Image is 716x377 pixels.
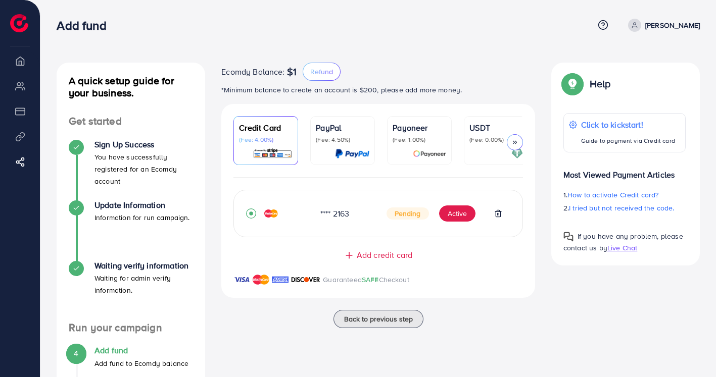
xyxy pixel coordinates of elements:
[57,261,205,321] li: Waiting verify information
[645,19,700,31] p: [PERSON_NAME]
[94,140,193,149] h4: Sign Up Success
[439,205,475,222] button: Active
[333,310,423,328] button: Back to previous step
[57,115,205,128] h4: Get started
[94,357,188,369] p: Add fund to Ecomdy balance
[57,75,205,99] h4: A quick setup guide for your business.
[563,232,574,242] img: Popup guide
[563,231,683,253] span: If you have any problem, please contact us by
[239,122,293,134] p: Credit Card
[291,274,320,286] img: brand
[393,122,446,134] p: Payoneer
[246,208,256,219] svg: record circle
[253,274,269,286] img: brand
[357,249,412,261] span: Add credit card
[569,203,674,213] span: I tried but not received the code.
[264,209,278,218] img: credit
[511,148,523,159] img: card
[335,148,369,159] img: card
[581,135,675,147] p: Guide to payment via Credit card
[590,78,611,90] p: Help
[563,75,582,93] img: Popup guide
[221,66,284,78] span: Ecomdy Balance:
[303,63,341,81] button: Refund
[607,243,637,253] span: Live Chat
[469,122,523,134] p: USDT
[344,314,413,324] span: Back to previous step
[57,18,114,33] h3: Add fund
[563,160,686,181] p: Most Viewed Payment Articles
[413,148,446,159] img: card
[94,151,193,187] p: You have successfully registered for an Ecomdy account
[94,211,190,224] p: Information for run campaign.
[387,207,429,220] span: Pending
[567,190,658,200] span: How to activate Credit card?
[287,66,297,78] span: $1
[239,136,293,144] p: (Fee: 4.00%)
[94,272,193,296] p: Waiting for admin verify information.
[94,346,188,355] h4: Add fund
[316,122,369,134] p: PayPal
[272,274,289,286] img: brand
[74,348,78,359] span: 4
[316,136,369,144] p: (Fee: 4.50%)
[10,14,28,32] img: logo
[233,274,250,286] img: brand
[393,136,446,144] p: (Fee: 1.00%)
[310,67,333,77] span: Refund
[469,136,523,144] p: (Fee: 0.00%)
[221,84,535,96] p: *Minimum balance to create an account is $200, please add more money.
[94,261,193,271] h4: Waiting verify information
[94,200,190,210] h4: Update Information
[253,148,293,159] img: card
[323,274,409,286] p: Guaranteed Checkout
[624,19,700,32] a: [PERSON_NAME]
[57,140,205,200] li: Sign Up Success
[57,200,205,261] li: Update Information
[673,332,708,369] iframe: Chat
[362,275,379,285] span: SAFE
[581,119,675,131] p: Click to kickstart!
[563,202,686,214] p: 2.
[563,189,686,201] p: 1.
[57,321,205,334] h4: Run your campaign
